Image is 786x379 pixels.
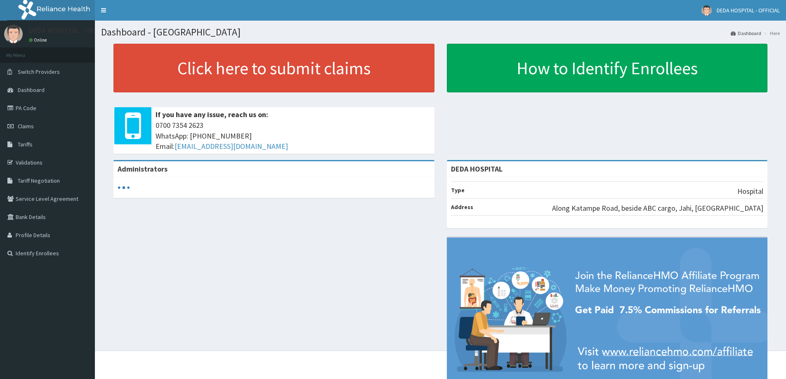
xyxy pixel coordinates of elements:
[731,30,761,37] a: Dashboard
[118,181,130,194] svg: audio-loading
[451,203,473,211] b: Address
[18,177,60,184] span: Tariff Negotiation
[451,186,465,194] b: Type
[18,122,34,130] span: Claims
[701,5,712,16] img: User Image
[18,68,60,75] span: Switch Providers
[29,37,49,43] a: Online
[101,27,780,38] h1: Dashboard - [GEOGRAPHIC_DATA]
[113,44,434,92] a: Click here to submit claims
[18,141,33,148] span: Tariffs
[29,27,114,34] p: DEDA HOSPITAL - OFFICIAL
[18,86,45,94] span: Dashboard
[552,203,763,214] p: Along Katampe Road, beside ABC cargo, Jahi, [GEOGRAPHIC_DATA]
[4,25,23,43] img: User Image
[762,30,780,37] li: Here
[447,44,768,92] a: How to Identify Enrollees
[717,7,780,14] span: DEDA HOSPITAL - OFFICIAL
[175,141,288,151] a: [EMAIL_ADDRESS][DOMAIN_NAME]
[156,110,268,119] b: If you have any issue, reach us on:
[451,164,503,174] strong: DEDA HOSPITAL
[156,120,430,152] span: 0700 7354 2623 WhatsApp: [PHONE_NUMBER] Email:
[118,164,168,174] b: Administrators
[737,186,763,197] p: Hospital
